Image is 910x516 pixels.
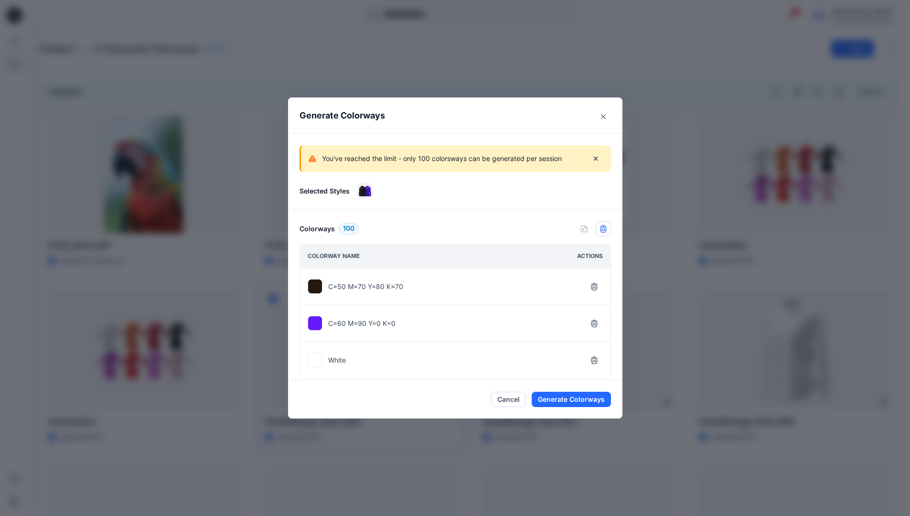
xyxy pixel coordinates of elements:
button: Close [596,109,611,124]
p: C=50 M=70 Y=80 K=70 [328,281,403,291]
p: White [328,355,346,365]
span: 100 [343,223,354,235]
button: Generate Colorways [532,392,611,407]
p: Actions [577,251,603,261]
p: Colorway name [308,251,360,261]
p: You've reached the limit - only 100 colorsways can be generated per session [322,153,562,164]
header: Generate Colorways [288,97,622,133]
p: C=60 M=90 Y=0 K=0 [328,318,396,328]
h6: Colorways [300,223,335,235]
p: Selected Styles [300,186,350,196]
img: SmartDesign Shirt 008 [358,184,372,198]
button: Cancel [491,392,526,407]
